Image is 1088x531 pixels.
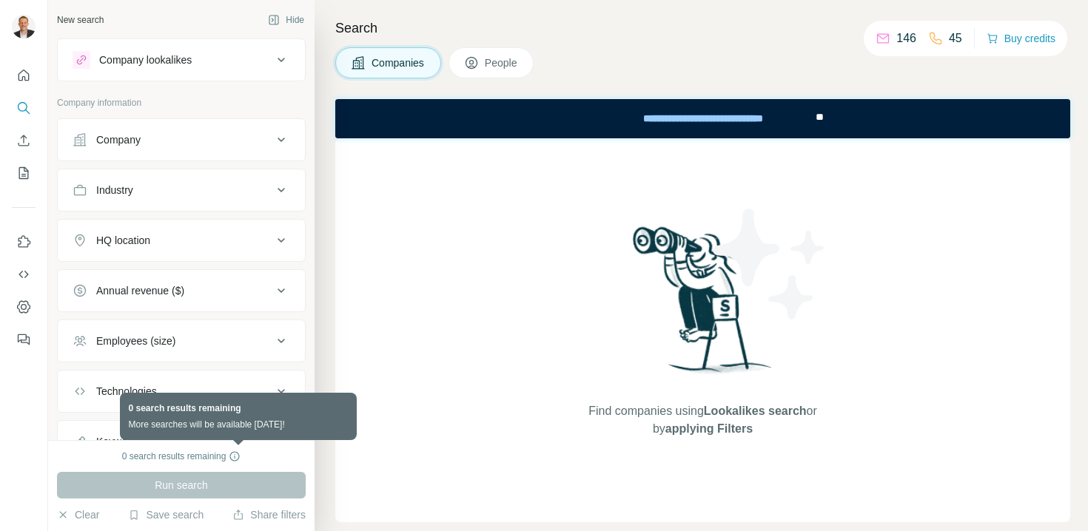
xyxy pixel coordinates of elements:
div: Employees (size) [96,334,175,348]
div: Annual revenue ($) [96,283,184,298]
span: applying Filters [665,422,753,435]
div: 0 search results remaining [122,450,241,463]
button: Use Surfe on LinkedIn [12,229,36,255]
button: Quick start [12,62,36,89]
img: Surfe Illustration - Woman searching with binoculars [626,223,780,388]
div: Industry [96,183,133,197]
button: My lists [12,160,36,186]
div: Company [96,132,141,147]
button: Feedback [12,326,36,353]
button: Dashboard [12,294,36,320]
img: Avatar [12,15,36,38]
button: Company [58,122,305,158]
img: Surfe Illustration - Stars [703,197,836,331]
button: HQ location [58,223,305,258]
button: Annual revenue ($) [58,273,305,308]
button: Technologies [58,373,305,409]
button: Buy credits [987,28,1055,49]
div: Technologies [96,384,157,399]
iframe: Banner [335,99,1070,138]
div: Keywords [96,434,141,449]
p: Company information [57,96,306,109]
button: Use Surfe API [12,261,36,288]
button: Share filters [232,507,306,522]
button: Clear [57,507,99,522]
button: Employees (size) [58,323,305,359]
span: Lookalikes search [704,405,807,417]
p: 45 [949,30,962,47]
button: Save search [128,507,204,522]
h4: Search [335,18,1070,38]
span: People [485,55,519,70]
div: Company lookalikes [99,53,192,67]
div: HQ location [96,233,150,248]
span: Find companies using or by [584,402,821,438]
button: Industry [58,172,305,208]
p: 146 [896,30,916,47]
button: Search [12,95,36,121]
button: Keywords [58,424,305,459]
button: Enrich CSV [12,127,36,154]
span: Companies [372,55,426,70]
button: Hide [258,9,315,31]
button: Company lookalikes [58,42,305,78]
div: New search [57,13,104,27]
